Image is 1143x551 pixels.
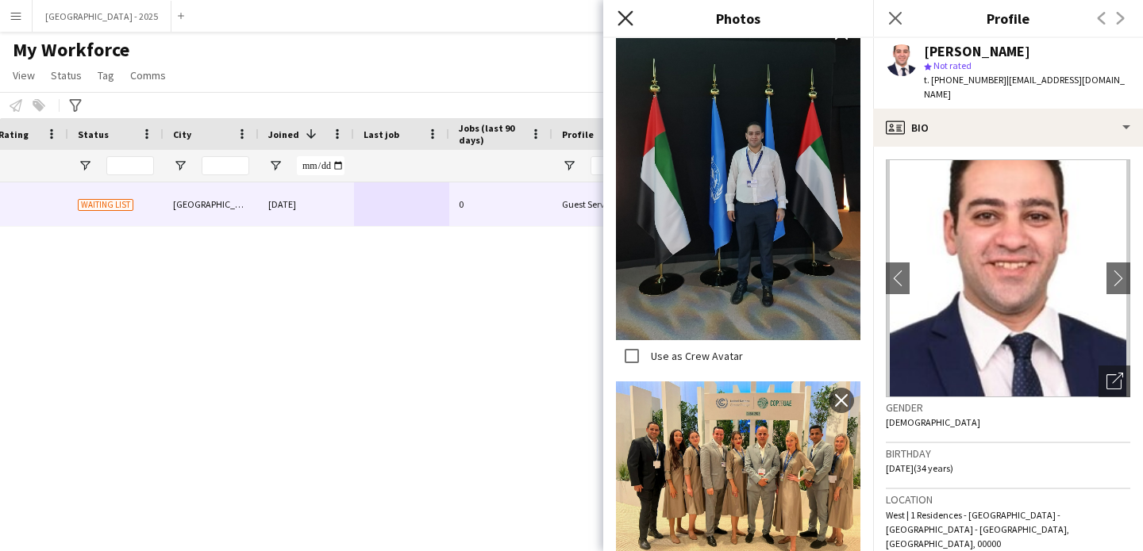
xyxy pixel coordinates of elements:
[924,74,1125,100] span: | [EMAIL_ADDRESS][DOMAIN_NAME]
[91,65,121,86] a: Tag
[268,159,283,173] button: Open Filter Menu
[1099,365,1130,397] div: Open photos pop-in
[297,156,344,175] input: Joined Filter Input
[202,156,249,175] input: City Filter Input
[886,400,1130,415] h3: Gender
[173,128,191,140] span: City
[603,8,873,29] h3: Photos
[364,128,399,140] span: Last job
[924,44,1030,59] div: [PERSON_NAME]
[648,349,743,363] label: Use as Crew Avatar
[44,65,88,86] a: Status
[98,68,114,82] span: Tag
[591,156,645,175] input: Profile Filter Input
[886,416,980,428] span: [DEMOGRAPHIC_DATA]
[873,8,1143,29] h3: Profile
[124,65,172,86] a: Comms
[33,1,171,32] button: [GEOGRAPHIC_DATA] - 2025
[886,462,953,474] span: [DATE] (34 years)
[259,182,354,226] div: [DATE]
[886,159,1130,397] img: Crew avatar or photo
[66,96,85,115] app-action-btn: Advanced filters
[886,509,1069,549] span: West | 1 Residences - [GEOGRAPHIC_DATA] - [GEOGRAPHIC_DATA] - [GEOGRAPHIC_DATA], [GEOGRAPHIC_DATA...
[924,74,1006,86] span: t. [PHONE_NUMBER]
[13,68,35,82] span: View
[130,68,166,82] span: Comms
[13,38,129,62] span: My Workforce
[886,446,1130,461] h3: Birthday
[459,122,524,146] span: Jobs (last 90 days)
[449,182,552,226] div: 0
[933,59,972,71] span: Not rated
[616,14,860,340] img: Crew photo 927790
[51,68,82,82] span: Status
[173,159,187,173] button: Open Filter Menu
[78,128,109,140] span: Status
[886,492,1130,507] h3: Location
[268,128,299,140] span: Joined
[78,159,92,173] button: Open Filter Menu
[562,128,594,140] span: Profile
[164,182,259,226] div: [GEOGRAPHIC_DATA]
[562,159,576,173] button: Open Filter Menu
[6,65,41,86] a: View
[873,109,1143,147] div: Bio
[106,156,154,175] input: Status Filter Input
[552,182,654,226] div: Guest Services Team
[78,199,133,211] span: Waiting list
